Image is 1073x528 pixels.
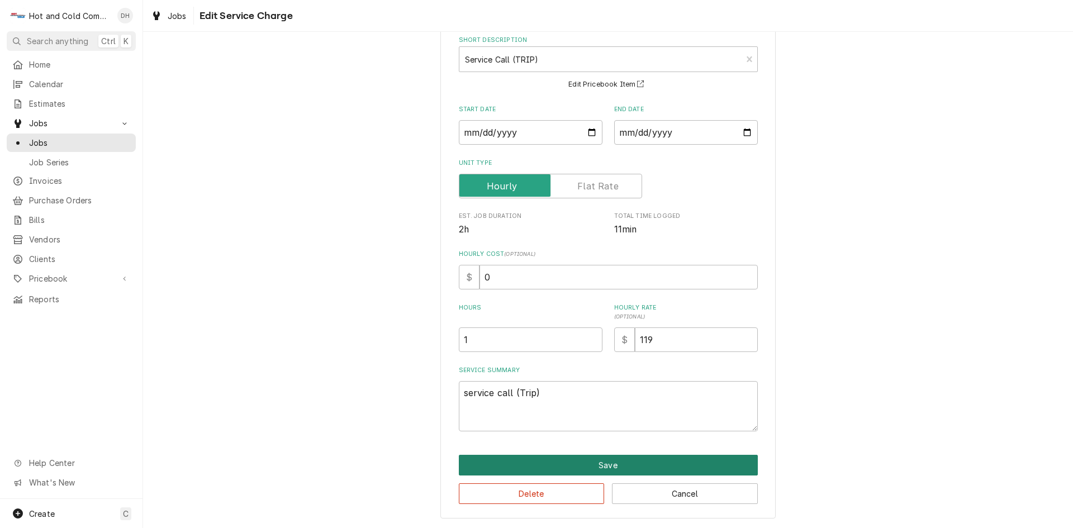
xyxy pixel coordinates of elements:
[7,454,136,472] a: Go to Help Center
[29,234,130,245] span: Vendors
[29,98,130,110] span: Estimates
[459,303,602,321] label: Hours
[614,105,758,114] label: End Date
[459,223,602,236] span: Est. Job Duration
[7,55,136,74] a: Home
[29,457,129,469] span: Help Center
[459,36,758,45] label: Short Description
[459,120,602,145] input: yyyy-mm-dd
[459,8,758,431] div: Line Item Create/Update Form
[29,509,55,519] span: Create
[146,7,191,25] a: Jobs
[10,8,26,23] div: H
[459,212,602,236] div: Est. Job Duration
[7,230,136,249] a: Vendors
[7,172,136,190] a: Invoices
[459,455,758,475] div: Button Group Row
[504,251,535,257] span: ( optional )
[7,211,136,229] a: Bills
[117,8,133,23] div: DH
[614,105,758,145] div: End Date
[459,36,758,91] div: Short Description
[459,475,758,504] div: Button Group Row
[29,273,113,284] span: Pricebook
[7,153,136,172] a: Job Series
[10,8,26,23] div: Hot and Cold Commercial Kitchens, Inc.'s Avatar
[459,455,758,475] button: Save
[459,455,758,504] div: Button Group
[7,269,136,288] a: Go to Pricebook
[7,31,136,51] button: Search anythingCtrlK
[7,75,136,93] a: Calendar
[27,35,88,47] span: Search anything
[614,303,758,352] div: [object Object]
[459,105,602,114] label: Start Date
[7,250,136,268] a: Clients
[29,137,130,149] span: Jobs
[459,265,479,289] div: $
[29,117,113,129] span: Jobs
[459,159,758,168] label: Unit Type
[124,35,129,47] span: K
[7,94,136,113] a: Estimates
[459,250,758,259] label: Hourly Cost
[7,114,136,132] a: Go to Jobs
[7,290,136,308] a: Reports
[459,366,758,375] label: Service Summary
[459,212,602,221] span: Est. Job Duration
[614,327,635,352] div: $
[614,223,758,236] span: Total Time Logged
[459,381,758,431] textarea: service call (Trip)
[29,214,130,226] span: Bills
[7,134,136,152] a: Jobs
[612,483,758,504] button: Cancel
[101,35,116,47] span: Ctrl
[614,212,758,236] div: Total Time Logged
[168,10,187,22] span: Jobs
[7,473,136,492] a: Go to What's New
[459,105,602,145] div: Start Date
[459,159,758,198] div: Unit Type
[29,10,111,22] div: Hot and Cold Commercial Kitchens, Inc.
[117,8,133,23] div: Daryl Harris's Avatar
[29,175,130,187] span: Invoices
[459,224,469,235] span: 2h
[29,59,130,70] span: Home
[123,508,129,520] span: C
[614,224,637,235] span: 11min
[614,303,758,321] label: Hourly Rate
[459,303,602,352] div: [object Object]
[567,78,649,92] button: Edit Pricebook Item
[614,212,758,221] span: Total Time Logged
[196,8,293,23] span: Edit Service Charge
[459,483,605,504] button: Delete
[614,120,758,145] input: yyyy-mm-dd
[29,293,130,305] span: Reports
[29,156,130,168] span: Job Series
[29,78,130,90] span: Calendar
[29,477,129,488] span: What's New
[7,191,136,210] a: Purchase Orders
[29,194,130,206] span: Purchase Orders
[459,250,758,289] div: Hourly Cost
[29,253,130,265] span: Clients
[459,366,758,431] div: Service Summary
[614,313,645,320] span: ( optional )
